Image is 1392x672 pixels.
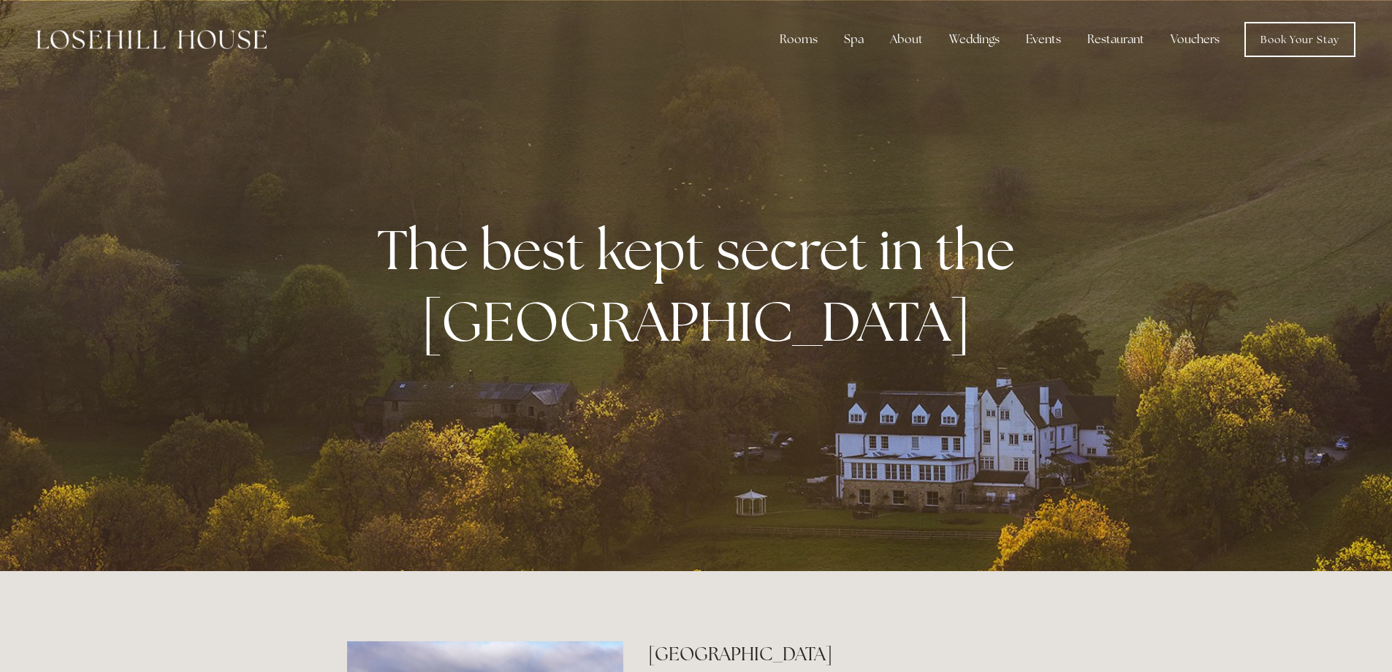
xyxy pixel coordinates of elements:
[832,25,875,54] div: Spa
[1014,25,1073,54] div: Events
[937,25,1011,54] div: Weddings
[1159,25,1231,54] a: Vouchers
[768,25,829,54] div: Rooms
[37,30,267,49] img: Losehill House
[648,641,1045,667] h2: [GEOGRAPHIC_DATA]
[878,25,935,54] div: About
[1076,25,1156,54] div: Restaurant
[377,214,1027,357] strong: The best kept secret in the [GEOGRAPHIC_DATA]
[1244,22,1355,57] a: Book Your Stay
